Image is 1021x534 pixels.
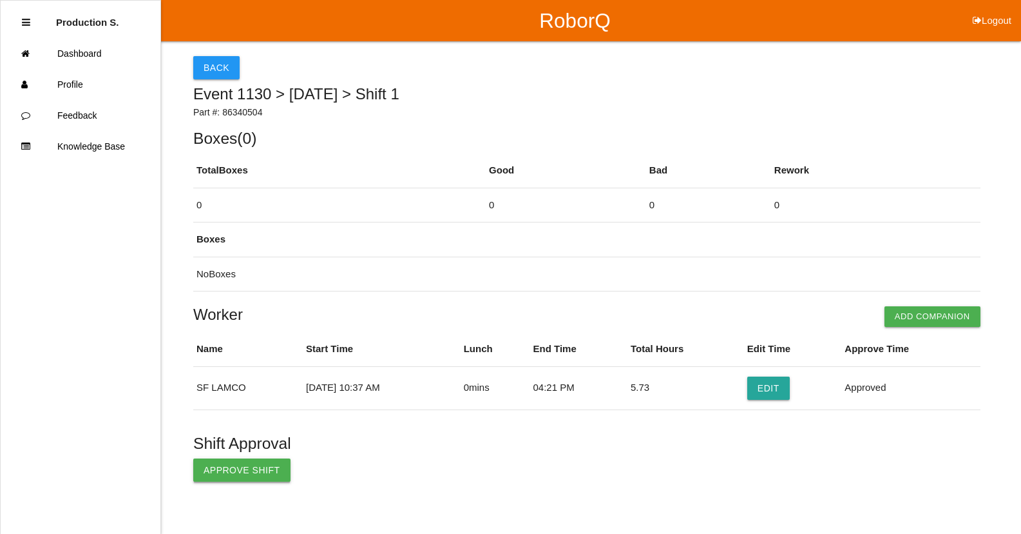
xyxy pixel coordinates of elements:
td: 0 [771,188,980,222]
a: Feedback [1,100,160,131]
th: Total Boxes [193,153,486,188]
td: 5.73 [627,366,744,410]
button: Back [193,56,240,79]
th: Total Hours [627,332,744,366]
h5: Boxes ( 0 ) [193,130,980,147]
td: 0 [646,188,771,222]
h5: Shift Approval [193,435,980,452]
button: Edit [747,377,790,400]
th: Bad [646,153,771,188]
th: Approve Time [841,332,980,366]
th: Rework [771,153,980,188]
p: Production Shifts [56,7,119,28]
td: SF LAMCO [193,366,303,410]
button: Approve Shift [193,459,291,482]
th: Start Time [303,332,461,366]
th: Lunch [461,332,530,366]
div: Close [22,7,30,38]
td: 0 mins [461,366,530,410]
a: Profile [1,69,160,100]
a: Knowledge Base [1,131,160,162]
button: Add Companion [884,306,980,327]
th: Name [193,332,303,366]
h4: Worker [193,306,980,323]
th: Boxes [193,222,980,257]
td: 0 [486,188,646,222]
h5: Event 1130 > [DATE] > Shift 1 [193,86,980,103]
td: Approved [841,366,980,410]
th: Edit Time [744,332,841,366]
td: No Boxes [193,257,980,292]
th: Good [486,153,646,188]
td: 0 [193,188,486,222]
a: Dashboard [1,38,160,69]
p: Part #: 86340504 [193,106,980,119]
th: End Time [530,332,627,366]
td: 04:21 PM [530,366,627,410]
td: [DATE] 10:37 AM [303,366,461,410]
